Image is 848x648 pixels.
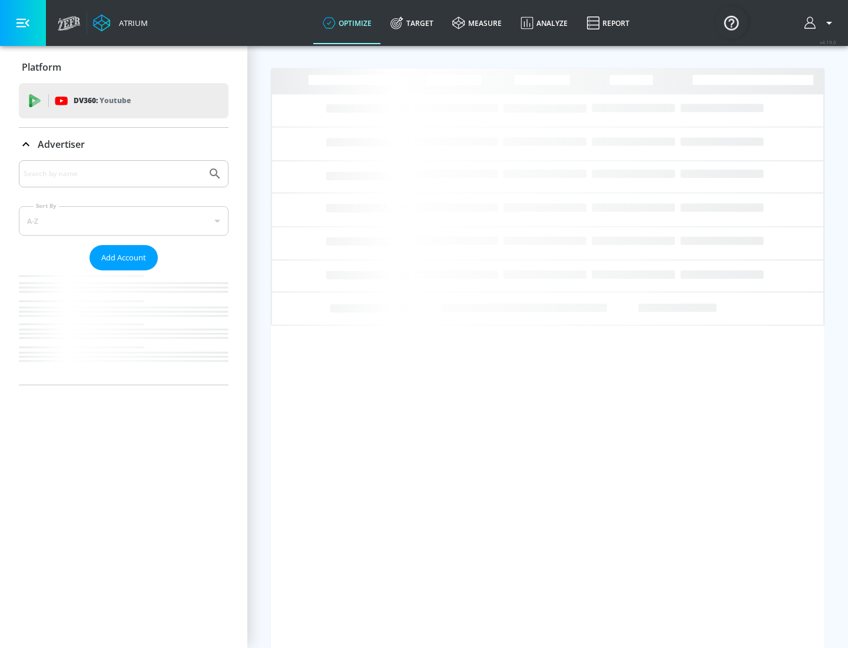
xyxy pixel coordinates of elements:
[114,18,148,28] div: Atrium
[19,270,228,385] nav: list of Advertiser
[443,2,511,44] a: measure
[381,2,443,44] a: Target
[511,2,577,44] a: Analyze
[313,2,381,44] a: optimize
[22,61,61,74] p: Platform
[19,83,228,118] div: DV360: Youtube
[38,138,85,151] p: Advertiser
[93,14,148,32] a: Atrium
[34,202,59,210] label: Sort By
[19,160,228,385] div: Advertiser
[19,51,228,84] div: Platform
[100,94,131,107] p: Youtube
[19,206,228,236] div: A-Z
[820,39,836,45] span: v 4.19.0
[90,245,158,270] button: Add Account
[101,251,146,265] span: Add Account
[24,166,202,181] input: Search by name
[74,94,131,107] p: DV360:
[19,128,228,161] div: Advertiser
[715,6,748,39] button: Open Resource Center
[577,2,639,44] a: Report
